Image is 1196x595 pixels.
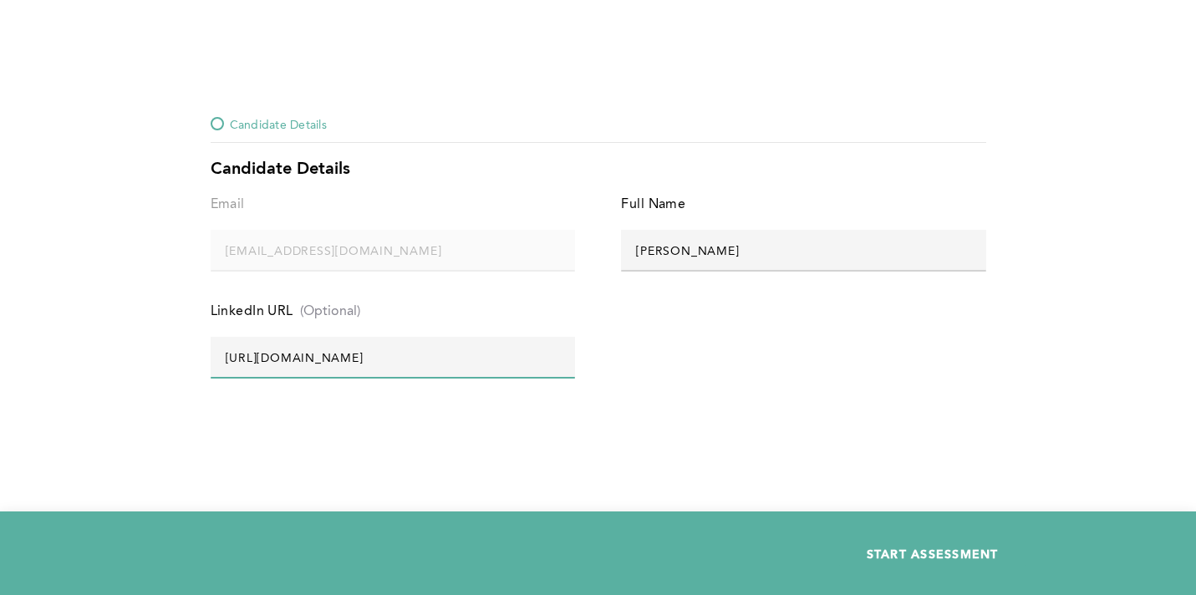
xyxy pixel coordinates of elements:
[211,193,245,216] div: Email
[839,540,1026,567] button: START ASSESSMENT
[867,546,999,562] span: START ASSESSMENT
[621,193,685,216] div: Full Name
[211,300,293,323] div: LinkedIn URL
[300,304,360,319] span: (Optional)
[230,114,327,134] span: Candidate Details
[211,160,986,180] div: Candidate Details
